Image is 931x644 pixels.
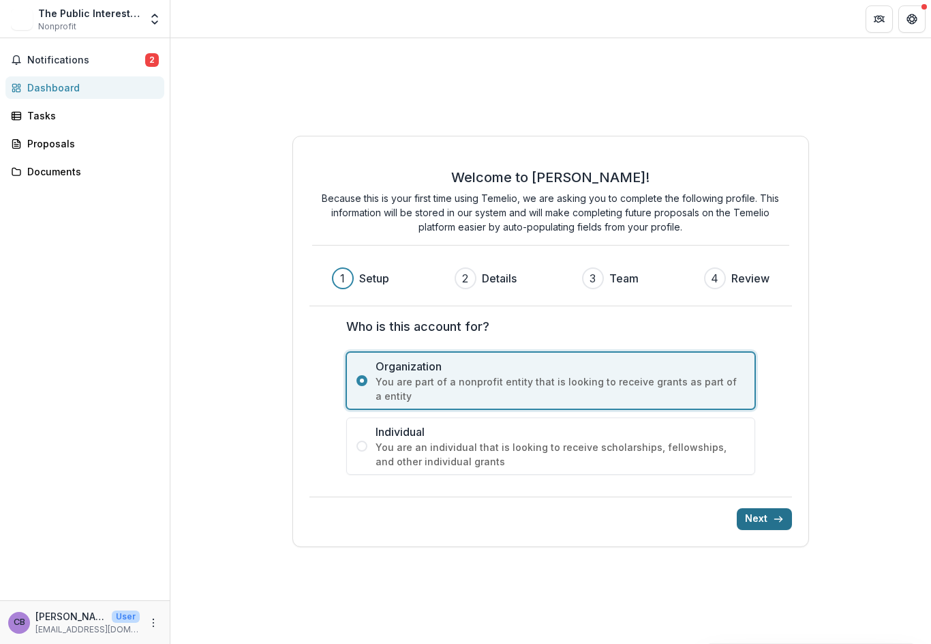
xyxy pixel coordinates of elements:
span: You are part of a nonprofit entity that is looking to receive grants as part of a entity [376,375,745,403]
div: Tasks [27,108,153,123]
h2: Welcome to [PERSON_NAME]! [451,169,650,186]
div: The Public Interest Law Center [38,6,140,20]
span: You are an individual that is looking to receive scholarships, fellowships, and other individual ... [376,440,745,469]
button: Notifications2 [5,49,164,71]
label: Who is this account for? [346,317,747,336]
span: Notifications [27,55,145,66]
div: 4 [711,270,718,287]
div: Dashboard [27,80,153,95]
div: 3 [590,270,596,287]
span: 2 [145,53,159,67]
a: Tasks [5,104,164,127]
h3: Review [731,270,769,287]
button: Partners [866,5,893,33]
img: The Public Interest Law Center [11,8,33,30]
div: Progress [332,267,769,289]
span: Organization [376,358,745,375]
p: [PERSON_NAME] [35,609,106,624]
div: 1 [340,270,345,287]
p: User [112,611,140,623]
h3: Team [609,270,639,287]
a: Proposals [5,132,164,155]
h3: Setup [359,270,389,287]
button: Next [737,508,792,530]
a: Documents [5,160,164,183]
div: Documents [27,164,153,179]
div: Cody Beck [14,618,25,627]
p: Because this is your first time using Temelio, we are asking you to complete the following profil... [312,191,789,234]
p: [EMAIL_ADDRESS][DOMAIN_NAME] [35,624,140,636]
div: Proposals [27,136,153,151]
span: Individual [376,424,745,440]
button: Open entity switcher [145,5,164,33]
button: More [145,615,162,631]
a: Dashboard [5,76,164,99]
button: Get Help [898,5,926,33]
span: Nonprofit [38,20,76,33]
h3: Details [482,270,517,287]
div: 2 [462,270,468,287]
